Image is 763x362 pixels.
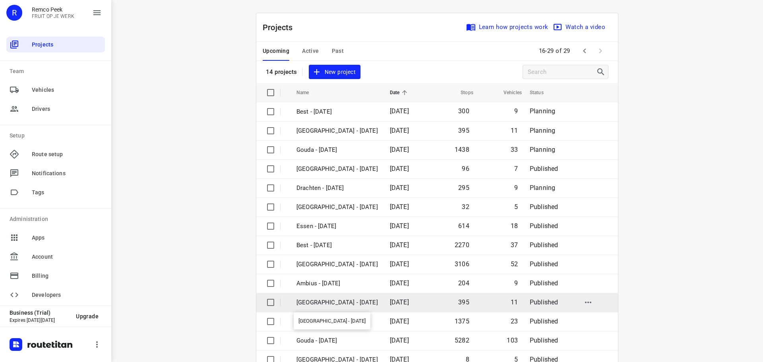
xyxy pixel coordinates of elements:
[507,337,518,344] span: 103
[530,146,555,153] span: Planning
[530,165,558,172] span: Published
[296,317,378,326] p: Drachten - Monday
[296,222,378,231] p: Essen - Monday
[266,68,297,75] p: 14 projects
[530,107,555,115] span: Planning
[390,222,409,230] span: [DATE]
[514,165,518,172] span: 7
[6,249,105,265] div: Account
[390,146,409,153] span: [DATE]
[536,43,574,60] span: 16-29 of 29
[32,234,102,242] span: Apps
[32,41,102,49] span: Projects
[10,132,105,140] p: Setup
[32,6,74,13] p: Remco Peek
[458,279,469,287] span: 204
[462,203,469,211] span: 32
[32,105,102,113] span: Drivers
[32,14,74,19] p: FRUIT OP JE WERK
[530,279,558,287] span: Published
[10,215,105,223] p: Administration
[32,86,102,94] span: Vehicles
[6,184,105,200] div: Tags
[6,5,22,21] div: R
[530,184,555,192] span: Planning
[6,230,105,246] div: Apps
[390,203,409,211] span: [DATE]
[530,260,558,268] span: Published
[32,169,102,178] span: Notifications
[32,291,102,299] span: Developers
[314,67,356,77] span: New project
[596,67,608,77] div: Search
[296,241,378,250] p: Best - Monday
[6,82,105,98] div: Vehicles
[511,146,518,153] span: 33
[296,88,320,97] span: Name
[32,253,102,261] span: Account
[296,145,378,155] p: Gouda - Tuesday
[296,298,378,307] p: [GEOGRAPHIC_DATA] - [DATE]
[511,260,518,268] span: 52
[6,37,105,52] div: Projects
[302,46,319,56] span: Active
[296,165,378,174] p: Gemeente Rotterdam - Tuesday
[6,146,105,162] div: Route setup
[455,260,469,268] span: 3106
[390,165,409,172] span: [DATE]
[6,165,105,181] div: Notifications
[390,88,410,97] span: Date
[390,107,409,115] span: [DATE]
[511,127,518,134] span: 11
[6,287,105,303] div: Developers
[530,241,558,249] span: Published
[458,127,469,134] span: 395
[514,203,518,211] span: 5
[6,101,105,117] div: Drivers
[455,146,469,153] span: 1438
[296,126,378,136] p: Zwolle - Tuesday
[530,127,555,134] span: Planning
[390,241,409,249] span: [DATE]
[6,268,105,284] div: Billing
[511,317,518,325] span: 23
[514,107,518,115] span: 9
[530,203,558,211] span: Published
[390,279,409,287] span: [DATE]
[530,88,554,97] span: Status
[455,317,469,325] span: 1375
[296,203,378,212] p: Gemeente Rotterdam - Monday
[511,241,518,249] span: 37
[390,337,409,344] span: [DATE]
[593,43,608,59] span: Next Page
[514,279,518,287] span: 9
[514,184,518,192] span: 9
[309,65,360,79] button: New project
[32,188,102,197] span: Tags
[462,165,469,172] span: 96
[263,46,289,56] span: Upcoming
[76,313,99,319] span: Upgrade
[511,298,518,306] span: 11
[458,222,469,230] span: 614
[528,66,596,78] input: Search projects
[390,127,409,134] span: [DATE]
[296,279,378,288] p: Ambius - Monday
[296,107,378,116] p: Best - Tuesday
[450,88,473,97] span: Stops
[530,222,558,230] span: Published
[458,107,469,115] span: 300
[530,298,558,306] span: Published
[10,310,70,316] p: Business (Trial)
[32,272,102,280] span: Billing
[455,241,469,249] span: 2270
[70,309,105,323] button: Upgrade
[10,317,70,323] p: Expires [DATE][DATE]
[577,43,593,59] span: Previous Page
[530,317,558,325] span: Published
[10,67,105,75] p: Team
[332,46,344,56] span: Past
[263,21,299,33] p: Projects
[390,184,409,192] span: [DATE]
[458,184,469,192] span: 295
